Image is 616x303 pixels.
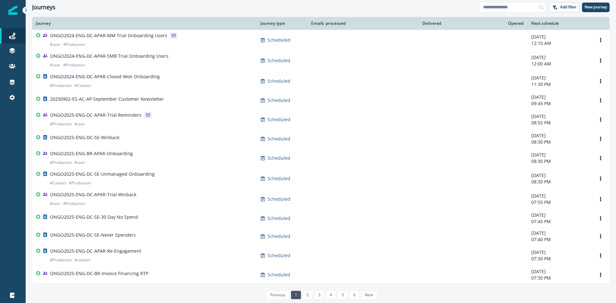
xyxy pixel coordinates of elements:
button: Options [595,251,606,260]
p: [DATE] [531,268,588,275]
p: ONGO2025-ENG-BR-APAR-Onboarding [50,150,133,157]
button: Options [595,56,606,65]
a: ONGO2025-ENG-DC-BR-Invoice Financing RTPScheduled-[DATE]07:30 PMOptions [32,266,610,284]
p: Scheduled [268,97,290,104]
p: ONGO2025-ENG-DC-APAR-Trial Reminders [50,112,141,118]
a: Page 3 [314,291,324,299]
p: [DATE] [531,54,588,61]
p: # Contact [74,82,91,89]
button: Options [595,214,606,223]
p: Scheduled [268,233,290,240]
a: ONGO2025-ENG-DC-APAR-Re-Engagement#Production#contactScheduled-[DATE]07:30 PMOptions [32,245,610,266]
p: 07:55 PM [531,199,588,206]
a: ONGO2025-ENG-DC-SE-Never SpendersScheduled-[DATE]07:40 PMOptions [32,227,610,245]
p: 07:40 PM [531,236,588,243]
p: 07:30 PM [531,256,588,262]
button: Options [595,76,606,86]
a: Page 4 [326,291,336,299]
p: # user [74,159,85,166]
a: ONGO2024-ENG-DC-APAR-SMB Trial Onboarding Users#user#ProductionScheduled-[DATE]12:00 AMOptions [32,50,610,71]
p: Scheduled [268,175,290,182]
p: Scheduled [268,37,290,43]
p: Scheduled [268,116,290,123]
a: ONGO2025-ENG-DC-APAR-Trial Reminders#Production#userScheduled-[DATE]08:55 PMOptions [32,109,610,130]
p: [DATE] [531,94,588,100]
p: # Production [63,62,85,68]
p: New journey [585,5,607,9]
p: # Production [50,82,72,89]
a: 20250902-ES-AC-AP-September Customer NewsletterScheduled-[DATE]09:45 PMOptions [32,91,610,109]
a: ONGO2025-ENG-DC-SE-30 Day No SpendScheduled-[DATE]07:45 PMOptions [32,209,610,227]
div: Opened [449,21,524,26]
p: # user [50,62,61,68]
p: # Production [63,41,85,48]
p: # contact [74,257,90,263]
div: Delivered [354,21,441,26]
button: Options [595,134,606,144]
button: Options [595,174,606,183]
p: 08:30 PM [531,139,588,145]
p: 11:30 PM [531,81,588,88]
button: Options [595,35,606,45]
p: ONGO2024-ENG-DC-APAR-Closed Won Onboarding [50,73,160,80]
button: Options [595,231,606,241]
a: ONGO2025-ENG-DC-SE-Unmanaged Onboarding#Contact#ProductionScheduled-[DATE]08:30 PMOptions [32,168,610,189]
a: ONGO2025-ENG-DC-SE-WinbackScheduled-[DATE]08:30 PMOptions [32,130,610,148]
p: ONGO2025-ENG-DC-APAR-Trial Winback [50,191,136,198]
p: [DATE] [531,212,588,218]
div: Journey type [261,21,301,26]
h1: Journeys [32,4,56,11]
div: Journey [36,21,253,26]
p: ONGO2024-ENG-DC-APAR-MM Trial Onboarding Users [50,32,167,39]
div: Next schedule [531,21,588,26]
p: [DATE] [531,230,588,236]
ul: Pagination [265,291,377,299]
p: [DATE] [531,132,588,139]
p: # Production [69,180,91,186]
a: Page 6 [349,291,359,299]
p: # Production [50,159,72,166]
p: ONGO2025-ENG-DC-SE-Winback [50,134,119,141]
a: Page 1 is your current page [291,291,301,299]
p: 08:30 PM [531,179,588,185]
p: ONGO2025-ENG-DC-APAR-Re-Engagement [50,248,141,254]
p: ONGO2025-ENG-DC-SE-Never Spenders [50,232,136,238]
p: [DATE] [531,34,588,40]
a: Page 5 [338,291,347,299]
p: 08:30 PM [531,158,588,164]
p: Scheduled [268,78,290,84]
p: Scheduled [268,136,290,142]
button: Options [595,270,606,280]
p: Scheduled [268,252,290,259]
img: Inflection [8,6,17,15]
p: # Production [50,121,72,127]
p: 12:00 AM [531,61,588,67]
a: Next page [361,291,377,299]
p: [DATE] [531,75,588,81]
p: Scheduled [268,215,290,222]
p: 09:45 PM [531,100,588,107]
a: ONGO2025-ENG-DC-APAR-Trial Winback#user#ProductionScheduled-[DATE]07:55 PMOptions [32,189,610,209]
p: 07:45 PM [531,218,588,225]
p: 20250902-ES-AC-AP-September Customer Newsletter [50,96,164,102]
button: Options [595,115,606,124]
button: New journey [582,3,610,12]
button: Options [595,153,606,163]
p: ONGO2025-ENG-DC-SE-30 Day No Spend [50,214,138,220]
p: 08:55 PM [531,120,588,126]
p: [DATE] [531,152,588,158]
p: # user [74,121,85,127]
button: Options [595,194,606,204]
p: [DATE] [531,113,588,120]
p: [DATE] [531,249,588,256]
p: 07:30 PM [531,275,588,281]
p: # Production [63,200,85,207]
p: Scheduled [268,57,290,64]
p: ONGO2025-ENG-DC-BR-Invoice Financing RTP [50,270,148,277]
div: Emails processed [309,21,346,26]
p: 12:10 AM [531,40,588,46]
a: ONGO2025-ENG-BR-APAR-Onboarding#Production#userScheduled-[DATE]08:30 PMOptions [32,148,610,168]
p: # Contact [50,180,66,186]
p: [DATE] [531,172,588,179]
p: ONGO2024-ENG-DC-APAR-SMB Trial Onboarding Users [50,53,168,59]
